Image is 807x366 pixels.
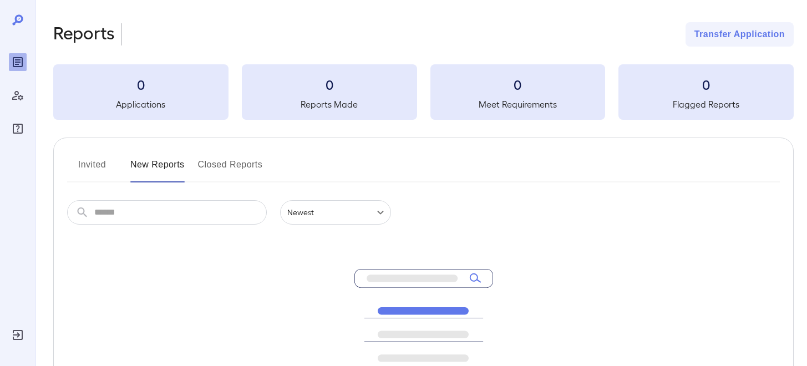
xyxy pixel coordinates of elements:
[618,98,794,111] h5: Flagged Reports
[280,200,391,225] div: Newest
[9,120,27,138] div: FAQ
[686,22,794,47] button: Transfer Application
[9,87,27,104] div: Manage Users
[242,75,417,93] h3: 0
[67,156,117,182] button: Invited
[198,156,263,182] button: Closed Reports
[53,64,794,120] summary: 0Applications0Reports Made0Meet Requirements0Flagged Reports
[53,22,115,47] h2: Reports
[53,75,229,93] h3: 0
[618,75,794,93] h3: 0
[130,156,185,182] button: New Reports
[9,326,27,344] div: Log Out
[242,98,417,111] h5: Reports Made
[430,75,606,93] h3: 0
[9,53,27,71] div: Reports
[53,98,229,111] h5: Applications
[430,98,606,111] h5: Meet Requirements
